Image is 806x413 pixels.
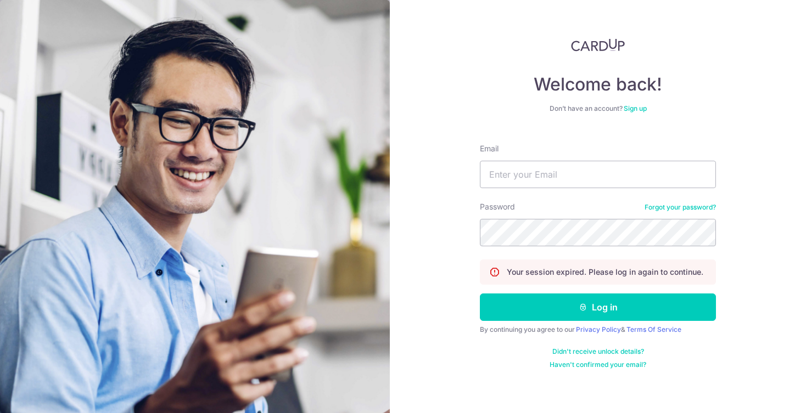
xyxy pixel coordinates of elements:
button: Log in [480,293,716,321]
a: Haven't confirmed your email? [550,360,646,369]
div: Don’t have an account? [480,104,716,113]
label: Password [480,201,515,212]
input: Enter your Email [480,161,716,188]
a: Terms Of Service [626,325,681,333]
img: CardUp Logo [571,38,625,52]
a: Didn't receive unlock details? [552,347,644,356]
label: Email [480,143,499,154]
a: Privacy Policy [576,325,621,333]
a: Sign up [624,104,647,112]
div: By continuing you agree to our & [480,325,716,334]
p: Your session expired. Please log in again to continue. [507,267,703,278]
h4: Welcome back! [480,73,716,95]
a: Forgot your password? [645,203,716,212]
